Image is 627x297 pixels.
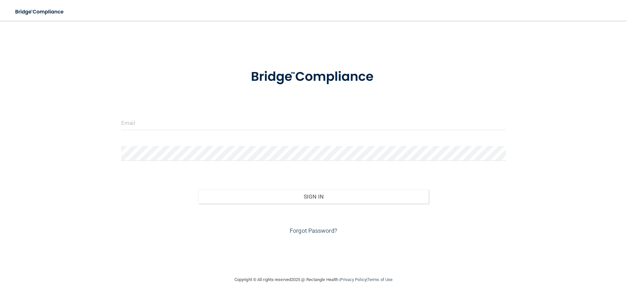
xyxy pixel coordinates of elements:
[367,277,393,282] a: Terms of Use
[340,277,366,282] a: Privacy Policy
[10,5,70,19] img: bridge_compliance_login_screen.278c3ca4.svg
[290,227,337,234] a: Forgot Password?
[194,269,433,290] div: Copyright © All rights reserved 2025 @ Rectangle Health | |
[237,60,390,94] img: bridge_compliance_login_screen.278c3ca4.svg
[198,189,429,204] button: Sign In
[121,115,506,130] input: Email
